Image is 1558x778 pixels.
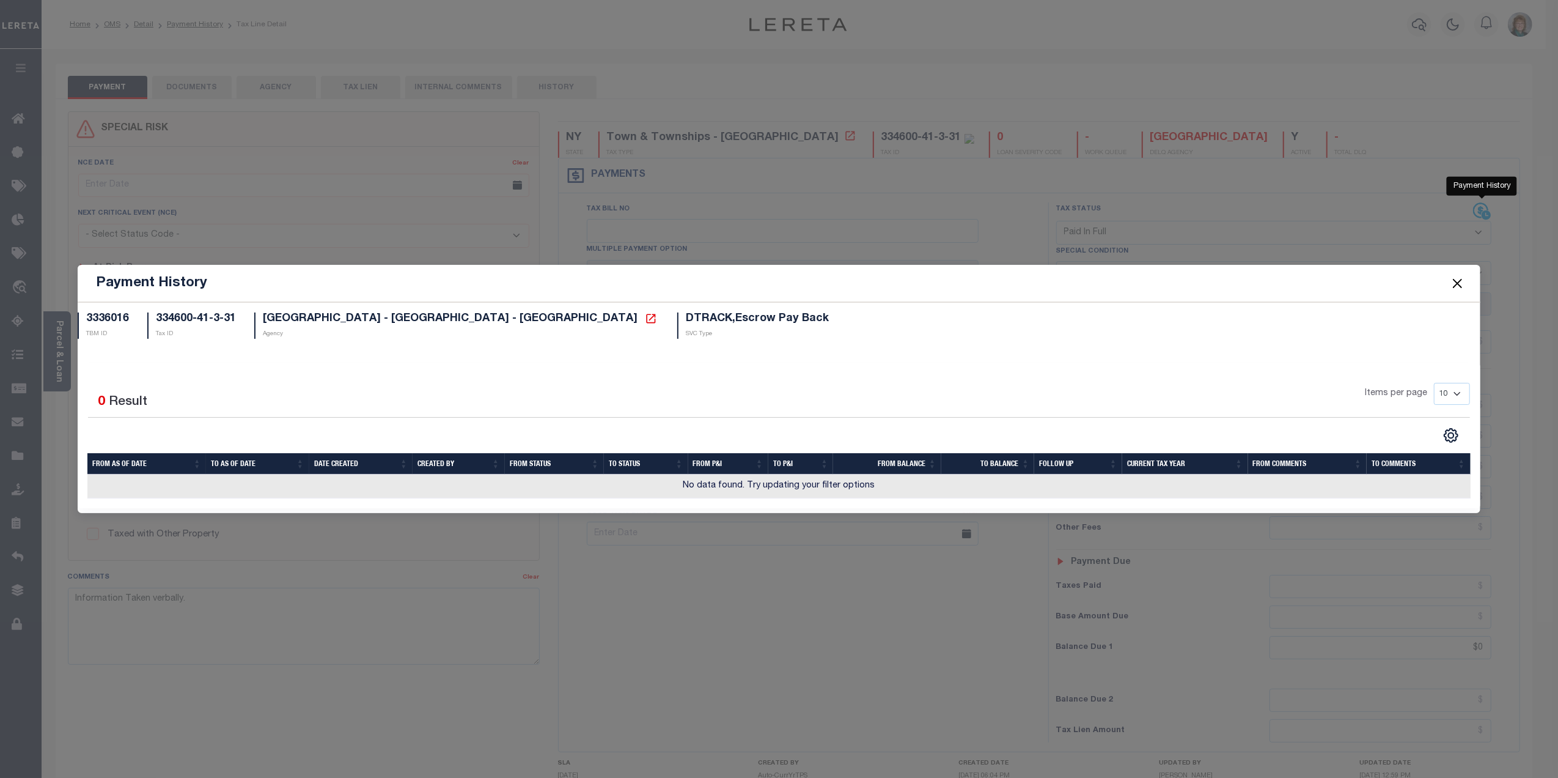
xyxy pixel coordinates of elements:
th: From P&I: activate to sort column ascending [688,453,768,475]
button: Close [1449,275,1465,291]
div: Payment History [1447,176,1517,196]
th: To Balance: activate to sort column ascending [941,453,1034,475]
p: Tax ID [156,330,236,339]
h5: 334600-41-3-31 [156,313,236,326]
th: Current Tax Year: activate to sort column ascending [1122,453,1248,475]
th: Date Created: activate to sort column ascending [309,453,413,475]
span: [GEOGRAPHIC_DATA] - [GEOGRAPHIC_DATA] - [GEOGRAPHIC_DATA] [263,313,638,324]
h5: 3336016 [86,313,129,326]
th: To Comments: activate to sort column ascending [1367,453,1471,475]
th: To Status: activate to sort column ascending [604,453,688,475]
th: From As of Date: activate to sort column ascending [87,453,206,475]
span: Items per page [1365,387,1428,401]
h5: Payment History [96,275,207,292]
span: 0 [98,396,105,409]
th: From Balance: activate to sort column ascending [833,453,941,475]
p: SVC Type [686,330,829,339]
h5: DTRACK,Escrow Pay Back [686,313,829,326]
p: Agency [263,330,659,339]
td: No data found. Try updating your filter options [87,475,1470,498]
th: Created By: activate to sort column ascending [413,453,504,475]
th: Follow Up: activate to sort column ascending [1034,453,1122,475]
th: To As of Date: activate to sort column ascending [206,453,309,475]
th: From Comments: activate to sort column ascending [1248,453,1367,475]
th: From Status: activate to sort column ascending [505,453,604,475]
p: TBM ID [86,330,129,339]
th: To P&I: activate to sort column ascending [768,453,833,475]
label: Result [109,393,147,412]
